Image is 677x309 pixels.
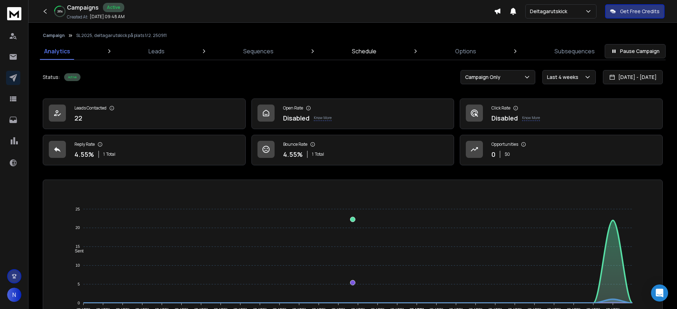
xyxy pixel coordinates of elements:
[74,105,106,111] p: Leads Contacted
[106,151,115,157] span: Total
[603,70,663,84] button: [DATE] - [DATE]
[76,33,167,38] p: SL 2025, deltagarutskick på plats 1/2. 250911
[352,47,376,55] p: Schedule
[451,43,480,60] a: Options
[243,47,274,55] p: Sequences
[491,113,518,123] p: Disabled
[90,14,125,20] p: [DATE] 09:48 AM
[144,43,169,60] a: Leads
[43,74,60,81] p: Status:
[530,8,570,15] p: Deltagarutskick
[74,142,95,147] p: Reply Rate
[312,151,313,157] span: 1
[348,43,381,60] a: Schedule
[74,113,82,123] p: 22
[491,149,495,159] p: 0
[465,74,503,81] p: Campaign Only
[239,43,278,60] a: Sequences
[491,142,518,147] p: Opportunities
[75,207,80,211] tspan: 25
[43,98,246,129] a: Leads Contacted22
[315,151,324,157] span: Total
[455,47,476,55] p: Options
[103,3,124,12] div: Active
[57,9,63,14] p: 28 %
[43,33,65,38] button: Campaign
[491,105,510,111] p: Click Rate
[69,249,84,254] span: Sent
[554,47,595,55] p: Subsequences
[251,135,454,165] a: Bounce Rate4.55%1Total
[605,4,665,18] button: Get Free Credits
[283,149,303,159] p: 4.55 %
[547,74,581,81] p: Last 4 weeks
[75,263,80,267] tspan: 10
[605,44,666,58] button: Pause Campaign
[620,8,660,15] p: Get Free Credits
[283,142,307,147] p: Bounce Rate
[64,73,80,81] div: Active
[651,284,668,302] div: Open Intercom Messenger
[283,113,309,123] p: Disabled
[314,115,332,121] p: Know More
[460,98,663,129] a: Click RateDisabledKnow More
[522,115,540,121] p: Know More
[7,288,21,302] button: N
[460,135,663,165] a: Opportunities0$0
[67,3,99,12] h1: Campaigns
[74,149,94,159] p: 4.55 %
[44,47,70,55] p: Analytics
[7,7,21,20] img: logo
[550,43,599,60] a: Subsequences
[103,151,105,157] span: 1
[78,282,80,286] tspan: 5
[43,135,246,165] a: Reply Rate4.55%1Total
[251,98,454,129] a: Open RateDisabledKnow More
[75,244,80,249] tspan: 15
[149,47,165,55] p: Leads
[67,14,88,20] p: Created At:
[283,105,303,111] p: Open Rate
[78,301,80,305] tspan: 0
[40,43,74,60] a: Analytics
[75,226,80,230] tspan: 20
[505,151,510,157] p: $ 0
